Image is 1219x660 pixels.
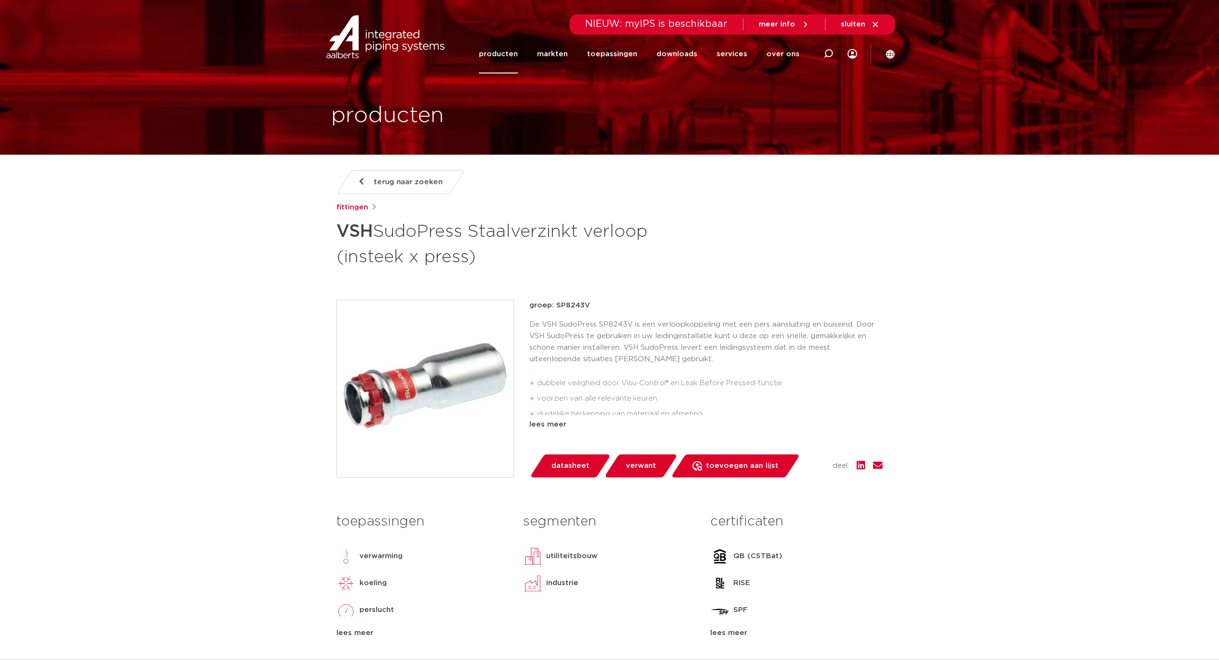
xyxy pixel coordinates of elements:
span: verwant [626,458,656,474]
span: terug naar zoeken [374,174,442,190]
a: verwant [604,454,678,477]
span: deel: [833,460,849,472]
a: fittingen [336,202,368,213]
a: datasheet [529,454,611,477]
img: SPF [710,600,729,620]
img: QB (CSTBat) [710,547,729,566]
strong: VSH [336,223,373,240]
span: sluiten [841,21,865,28]
div: my IPS [848,35,857,73]
p: RISE [733,577,750,589]
a: services [717,35,747,73]
a: over ons [766,35,800,73]
span: toevoegen aan lijst [706,458,778,474]
p: industrie [546,577,578,589]
a: terug naar zoeken [336,170,465,194]
p: utiliteitsbouw [546,550,598,562]
p: groep: SP8243V [529,300,883,311]
img: koeling [336,574,356,593]
img: industrie [523,574,542,593]
h3: toepassingen [336,512,509,531]
img: perslucht [336,600,356,620]
span: meer info [759,21,795,28]
p: QB (CSTBat) [733,550,782,562]
h3: certificaten [710,512,883,531]
p: De VSH SudoPress SP8243V is een verloopkoppeling met een pers aansluiting en buiseind. Door VSH S... [529,319,883,365]
img: Product Image for VSH SudoPress Staalverzinkt verloop (insteek x press) [337,300,514,477]
img: utiliteitsbouw [523,547,542,566]
a: sluiten [841,20,880,29]
a: meer info [759,20,810,29]
p: verwarming [359,550,403,562]
span: NIEUW: myIPS is beschikbaar [585,19,728,29]
a: downloads [657,35,697,73]
nav: Menu [479,35,800,73]
p: perslucht [359,604,394,616]
span: datasheet [551,458,589,474]
p: koeling [359,577,387,589]
li: dubbele veiligheid door Visu-Control® en Leak Before Pressed-functie [537,376,883,391]
img: RISE [710,574,729,593]
div: lees meer [336,627,509,639]
p: SPF [733,604,748,616]
h1: SudoPress Staalverzinkt verloop (insteek x press) [336,217,697,269]
a: markten [537,35,568,73]
li: voorzien van alle relevante keuren [537,391,883,406]
li: duidelijke herkenning van materiaal en afmeting [537,406,883,422]
img: verwarming [336,547,356,566]
a: toepassingen [587,35,637,73]
h1: producten [331,100,444,131]
div: lees meer [529,419,883,430]
a: producten [479,35,518,73]
h3: segmenten [523,512,695,531]
div: lees meer [710,627,883,639]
